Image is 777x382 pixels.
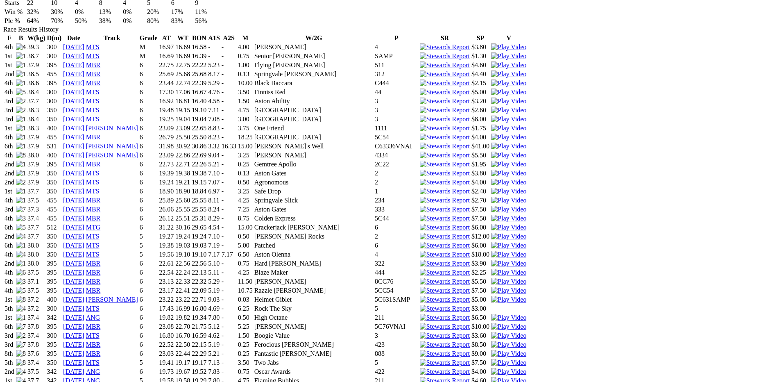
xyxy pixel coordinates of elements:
[27,61,46,69] td: 37.9
[491,323,526,330] a: View replay
[16,70,26,78] img: 1
[63,233,84,240] a: [DATE]
[63,332,84,339] a: [DATE]
[491,70,526,78] img: Play Video
[16,341,26,348] img: 7
[63,323,84,330] a: [DATE]
[86,359,100,366] a: MTS
[86,323,101,330] a: MBR
[491,80,526,87] img: Play Video
[491,233,526,240] img: Play Video
[4,34,15,42] th: F
[491,242,526,249] a: View replay
[63,197,84,204] a: [DATE]
[16,61,26,69] img: 1
[47,52,62,60] td: 300
[491,34,527,42] th: V
[491,278,526,285] img: Play Video
[491,125,526,132] a: View replay
[139,52,158,60] td: M
[86,215,101,222] a: MBR
[4,61,15,69] td: 1st
[491,43,526,51] img: Play Video
[491,287,526,294] a: View replay
[16,314,26,321] img: 1
[86,70,101,77] a: MBR
[16,188,26,195] img: 1
[16,278,26,285] img: 3
[86,34,138,42] th: Track
[86,269,101,276] a: MBR
[63,296,84,303] a: [DATE]
[16,296,26,303] img: 8
[16,161,26,168] img: 1
[16,179,26,186] img: 2
[420,233,470,240] img: Stewards Report
[420,80,470,87] img: Stewards Report
[63,143,84,150] a: [DATE]
[491,52,526,59] a: View replay
[27,43,46,51] td: 39.3
[420,269,470,276] img: Stewards Report
[491,368,526,375] a: View replay
[86,188,100,195] a: MTS
[491,269,526,276] img: Play Video
[420,341,470,348] img: Stewards Report
[63,34,85,42] th: Date
[63,260,84,267] a: [DATE]
[471,43,490,51] td: $3.80
[491,161,526,168] a: View replay
[420,197,470,204] img: Stewards Report
[221,34,237,42] th: A2S
[491,314,526,321] a: View replay
[122,17,146,25] td: 0%
[208,52,220,60] td: -
[63,368,84,375] a: [DATE]
[175,52,190,60] td: 16.69
[63,287,84,294] a: [DATE]
[491,188,526,195] img: Play Video
[63,350,84,357] a: [DATE]
[86,179,100,186] a: MTS
[16,152,26,159] img: 8
[491,170,526,177] a: View replay
[86,287,101,294] a: MBR
[16,206,26,213] img: 7
[86,98,100,105] a: MTS
[491,107,526,114] img: Play Video
[86,52,100,59] a: MTS
[63,215,84,222] a: [DATE]
[27,8,50,16] td: 32%
[420,314,470,321] img: Stewards Report
[86,206,101,213] a: MBR
[16,98,26,105] img: 2
[63,152,84,159] a: [DATE]
[491,278,526,285] a: View replay
[491,224,526,231] img: Play Video
[491,332,526,339] a: View replay
[420,70,470,78] img: Stewards Report
[491,224,526,231] a: View replay
[491,296,526,303] a: View replay
[86,341,101,348] a: MBR
[208,43,220,51] td: -
[63,52,84,59] a: [DATE]
[86,278,101,285] a: MBR
[16,34,26,42] th: B
[63,251,84,258] a: [DATE]
[86,368,100,375] a: ANG
[27,34,46,42] th: W(kg)
[491,188,526,195] a: View replay
[420,323,470,330] img: Stewards Report
[139,34,158,42] th: Grade
[491,332,526,339] img: Play Video
[420,161,470,168] img: Stewards Report
[86,80,101,86] a: MBR
[491,134,526,141] a: View replay
[86,89,100,95] a: MTS
[16,170,26,177] img: 1
[86,43,100,50] a: MTS
[63,278,84,285] a: [DATE]
[491,368,526,375] img: Play Video
[221,43,237,51] td: -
